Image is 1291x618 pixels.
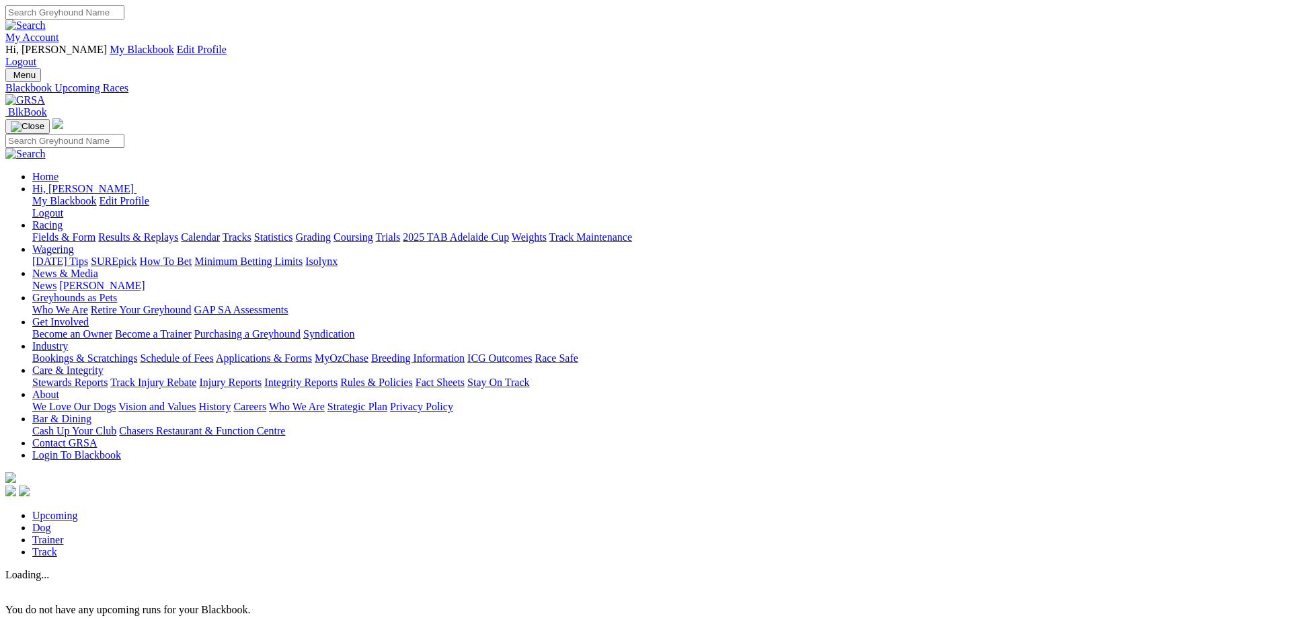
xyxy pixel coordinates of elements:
a: About [32,389,59,400]
div: Care & Integrity [32,377,1286,389]
img: logo-grsa-white.png [5,472,16,483]
a: Dog [32,522,51,533]
a: We Love Our Dogs [32,401,116,412]
a: Care & Integrity [32,364,104,376]
div: News & Media [32,280,1286,292]
a: Grading [296,231,331,243]
a: Results & Replays [98,231,178,243]
a: [DATE] Tips [32,256,88,267]
img: Search [5,148,46,160]
a: Strategic Plan [327,401,387,412]
a: Stay On Track [467,377,529,388]
a: Injury Reports [199,377,262,388]
a: SUREpick [91,256,136,267]
img: Search [5,20,46,32]
img: logo-grsa-white.png [52,118,63,129]
a: Fields & Form [32,231,95,243]
a: Track [32,546,57,557]
a: Trainer [32,534,64,545]
a: Chasers Restaurant & Function Centre [119,425,285,436]
span: Loading... [5,569,49,580]
img: Close [11,121,44,132]
a: Login To Blackbook [32,449,121,461]
a: Track Injury Rebate [110,377,196,388]
a: Fact Sheets [416,377,465,388]
a: Contact GRSA [32,437,97,449]
a: Blackbook Upcoming Races [5,82,1286,94]
a: ICG Outcomes [467,352,532,364]
button: Toggle navigation [5,119,50,134]
a: Minimum Betting Limits [194,256,303,267]
p: You do not have any upcoming runs for your Blackbook. [5,592,1286,616]
a: How To Bet [140,256,192,267]
a: Calendar [181,231,220,243]
a: Rules & Policies [340,377,413,388]
a: Track Maintenance [549,231,632,243]
div: Get Involved [32,328,1286,340]
a: Schedule of Fees [140,352,213,364]
a: News [32,280,56,291]
a: Statistics [254,231,293,243]
div: My Account [5,44,1286,68]
div: Racing [32,231,1286,243]
a: Upcoming [32,510,78,521]
a: Race Safe [535,352,578,364]
a: Cash Up Your Club [32,425,116,436]
a: Integrity Reports [264,377,338,388]
a: Hi, [PERSON_NAME] [32,183,136,194]
a: My Blackbook [110,44,174,55]
a: My Account [5,32,59,43]
span: BlkBook [8,106,47,118]
a: Edit Profile [100,195,149,206]
a: Privacy Policy [390,401,453,412]
a: Racing [32,219,63,231]
input: Search [5,5,124,20]
a: Isolynx [305,256,338,267]
a: Who We Are [32,304,88,315]
div: About [32,401,1286,413]
span: Hi, [PERSON_NAME] [5,44,107,55]
a: Weights [512,231,547,243]
input: Search [5,134,124,148]
a: Bar & Dining [32,413,91,424]
a: Become a Trainer [115,328,192,340]
a: Who We Are [269,401,325,412]
div: Wagering [32,256,1286,268]
a: Edit Profile [177,44,227,55]
a: 2025 TAB Adelaide Cup [403,231,509,243]
a: Industry [32,340,68,352]
a: Wagering [32,243,74,255]
a: Breeding Information [371,352,465,364]
div: Hi, [PERSON_NAME] [32,195,1286,219]
a: Trials [375,231,400,243]
a: Coursing [334,231,373,243]
a: Purchasing a Greyhound [194,328,301,340]
a: Stewards Reports [32,377,108,388]
a: Become an Owner [32,328,112,340]
button: Toggle navigation [5,68,41,82]
div: Industry [32,352,1286,364]
img: facebook.svg [5,486,16,496]
span: Menu [13,70,36,80]
a: Home [32,171,58,182]
a: Retire Your Greyhound [91,304,192,315]
a: History [198,401,231,412]
a: My Blackbook [32,195,97,206]
a: GAP SA Assessments [194,304,288,315]
img: GRSA [5,94,45,106]
a: Tracks [223,231,251,243]
a: Bookings & Scratchings [32,352,137,364]
a: MyOzChase [315,352,368,364]
img: twitter.svg [19,486,30,496]
a: Careers [233,401,266,412]
a: Logout [5,56,36,67]
a: [PERSON_NAME] [59,280,145,291]
a: Applications & Forms [216,352,312,364]
div: Bar & Dining [32,425,1286,437]
a: News & Media [32,268,98,279]
a: Logout [32,207,63,219]
a: Vision and Values [118,401,196,412]
a: Get Involved [32,316,89,327]
a: Greyhounds as Pets [32,292,117,303]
